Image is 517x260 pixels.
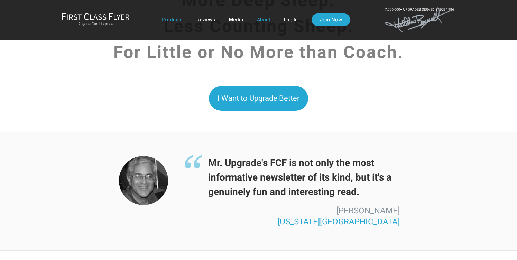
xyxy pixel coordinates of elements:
a: Log In [284,13,298,26]
a: Media [229,13,243,26]
img: First Class Flyer [62,13,130,20]
span: I Want to Upgrade Better [218,94,299,103]
a: I Want to Upgrade Better [209,86,308,111]
a: First Class FlyerAnyone Can Upgrade [62,13,130,27]
span: [US_STATE][GEOGRAPHIC_DATA] [278,217,400,227]
span: Mr. Upgrade's FCF is not only the most informative newsletter of its kind, but it's a genuinely f... [184,156,400,199]
a: Products [161,13,183,26]
span: [PERSON_NAME] [336,206,400,215]
a: Join Now [312,13,350,26]
a: About [257,13,270,26]
small: Anyone Can Upgrade [62,22,130,27]
img: Beckerman [119,156,168,205]
a: Reviews [196,13,215,26]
